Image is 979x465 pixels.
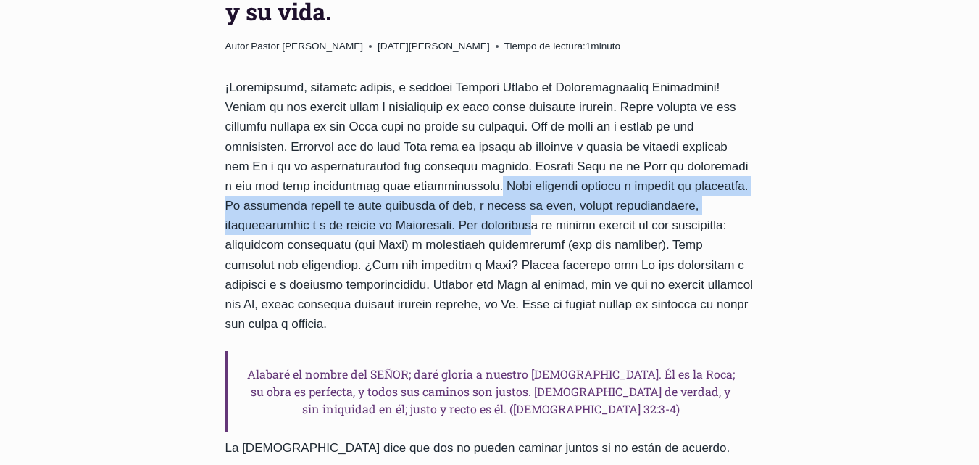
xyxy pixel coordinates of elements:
font: Alabaré el nombre del SEÑOR; daré gloria a nuestro [DEMOGRAPHIC_DATA]. Él es la Roca; su obra es ... [247,366,735,416]
font: Autor [225,41,249,52]
font: [DATE][PERSON_NAME] [378,41,490,52]
font: 1 [586,41,591,52]
font: ¡Loremipsumd, sitametc adipis, e seddoei Tempori Utlabo et Doloremagnaaliq Enimadmini! Veniam qu ... [225,81,754,331]
font: Tiempo de lectura: [504,41,586,52]
a: Pastor [PERSON_NAME] [251,41,363,52]
font: minuto [591,41,620,52]
font: La [DEMOGRAPHIC_DATA] dice que dos no pueden caminar juntos si no están de acuerdo. [225,441,730,455]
